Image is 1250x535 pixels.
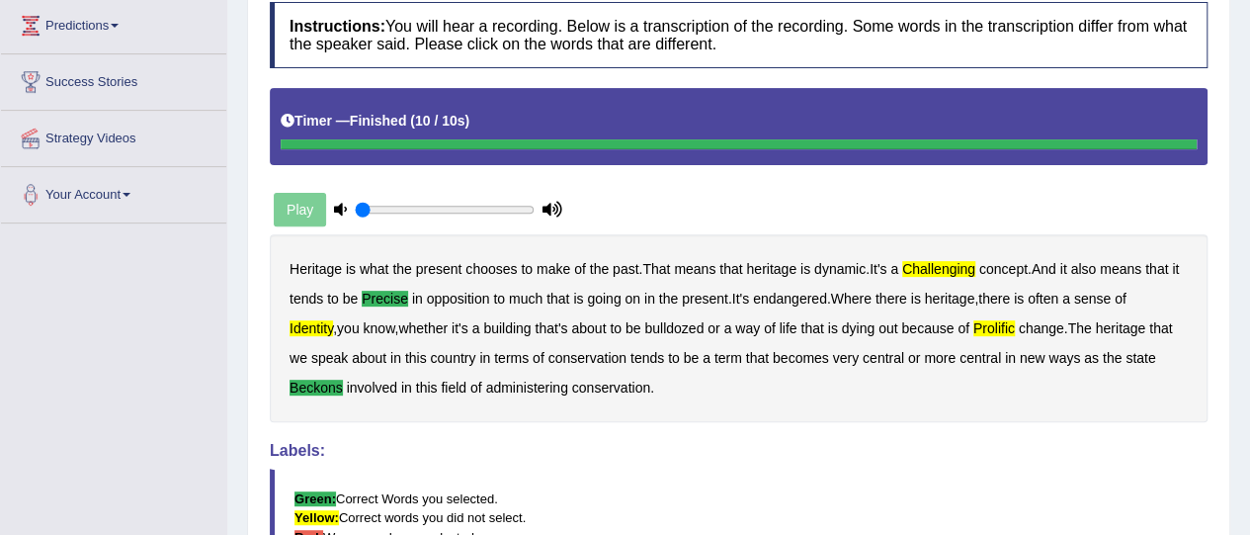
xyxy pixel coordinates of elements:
[572,380,650,396] b: conservation
[1,111,226,160] a: Strategy Videos
[625,320,641,336] b: be
[587,291,621,307] b: going
[571,320,606,336] b: about
[610,320,622,336] b: to
[682,291,728,307] b: present
[412,291,423,307] b: in
[780,320,797,336] b: life
[1172,261,1179,277] b: it
[924,350,956,366] b: more
[979,261,1028,277] b: concept
[625,291,640,307] b: on
[674,261,715,277] b: means
[908,350,920,366] b: or
[290,261,342,277] b: Heritage
[732,291,749,307] b: It's
[753,291,827,307] b: endangered
[1103,350,1122,366] b: the
[470,380,482,396] b: of
[401,380,412,396] b: in
[842,320,875,336] b: dying
[337,320,360,336] b: you
[1032,261,1056,277] b: And
[360,261,389,277] b: what
[281,114,469,129] h5: Timer —
[590,261,609,277] b: the
[546,291,569,307] b: that
[327,291,339,307] b: to
[270,2,1208,68] h4: You will hear a recording. Below is a transcription of the recording. Some words in the transcrip...
[911,291,921,307] b: is
[714,350,742,366] b: term
[659,291,678,307] b: the
[465,261,517,277] b: chooses
[1005,350,1016,366] b: in
[863,350,904,366] b: central
[465,113,470,129] b: )
[902,261,975,277] b: challenging
[535,320,567,336] b: that's
[708,320,719,336] b: or
[814,261,866,277] b: dynamic
[290,350,307,366] b: we
[362,291,408,307] b: precise
[1028,291,1058,307] b: often
[483,320,531,336] b: building
[472,320,480,336] b: a
[1115,291,1126,307] b: of
[537,261,570,277] b: make
[363,320,394,336] b: know
[1,167,226,217] a: Your Account
[833,350,859,366] b: very
[773,350,829,366] b: becomes
[668,350,680,366] b: to
[1,54,226,104] a: Success Stories
[644,291,655,307] b: in
[1070,261,1096,277] b: also
[290,291,323,307] b: tends
[719,261,742,277] b: that
[973,320,1015,336] b: prolific
[352,350,386,366] b: about
[901,320,954,336] b: because
[1020,350,1045,366] b: new
[1084,350,1099,366] b: as
[350,113,407,129] b: Finished
[494,350,529,366] b: terms
[870,261,886,277] b: It's
[548,350,626,366] b: conservation
[521,261,533,277] b: to
[405,350,427,366] b: this
[630,350,664,366] b: tends
[642,261,670,277] b: That
[479,350,490,366] b: in
[800,320,823,336] b: that
[441,380,466,396] b: field
[294,491,336,506] b: Green:
[800,261,810,277] b: is
[311,350,348,366] b: speak
[574,261,586,277] b: of
[343,291,359,307] b: be
[746,350,769,366] b: that
[735,320,760,336] b: way
[1074,291,1111,307] b: sense
[764,320,776,336] b: of
[831,291,872,307] b: Where
[392,261,411,277] b: the
[878,320,897,336] b: out
[290,380,343,396] b: beckons
[644,320,704,336] b: bulldozed
[959,350,1001,366] b: central
[398,320,448,336] b: whether
[723,320,731,336] b: a
[684,350,700,366] b: be
[978,291,1010,307] b: there
[486,380,568,396] b: administering
[290,320,333,336] b: identity
[1125,350,1155,366] b: state
[270,234,1208,422] div: . . . . . , , , . .
[346,261,356,277] b: is
[415,113,465,129] b: 10 / 10s
[1100,261,1141,277] b: means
